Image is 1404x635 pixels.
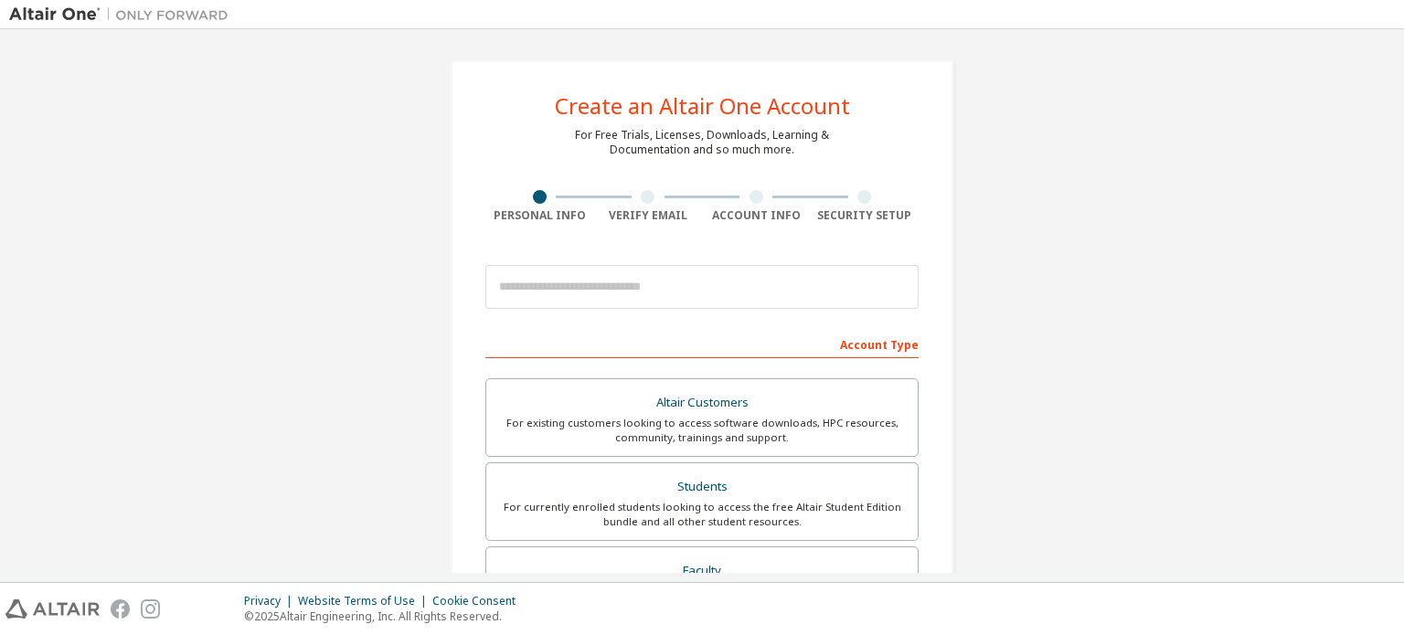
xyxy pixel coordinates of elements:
div: Personal Info [485,208,594,223]
div: For existing customers looking to access software downloads, HPC resources, community, trainings ... [497,416,907,445]
div: Security Setup [811,208,920,223]
div: For currently enrolled students looking to access the free Altair Student Edition bundle and all ... [497,500,907,529]
div: Altair Customers [497,390,907,416]
div: Students [497,474,907,500]
div: Account Info [702,208,811,223]
img: instagram.svg [141,599,160,619]
div: Cookie Consent [432,594,526,609]
div: For Free Trials, Licenses, Downloads, Learning & Documentation and so much more. [575,128,829,157]
img: facebook.svg [111,599,130,619]
div: Faculty [497,558,907,584]
img: Altair One [9,5,238,24]
p: © 2025 Altair Engineering, Inc. All Rights Reserved. [244,609,526,624]
div: Create an Altair One Account [555,95,850,117]
img: altair_logo.svg [5,599,100,619]
div: Website Terms of Use [298,594,432,609]
div: Account Type [485,329,919,358]
div: Privacy [244,594,298,609]
div: Verify Email [594,208,703,223]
